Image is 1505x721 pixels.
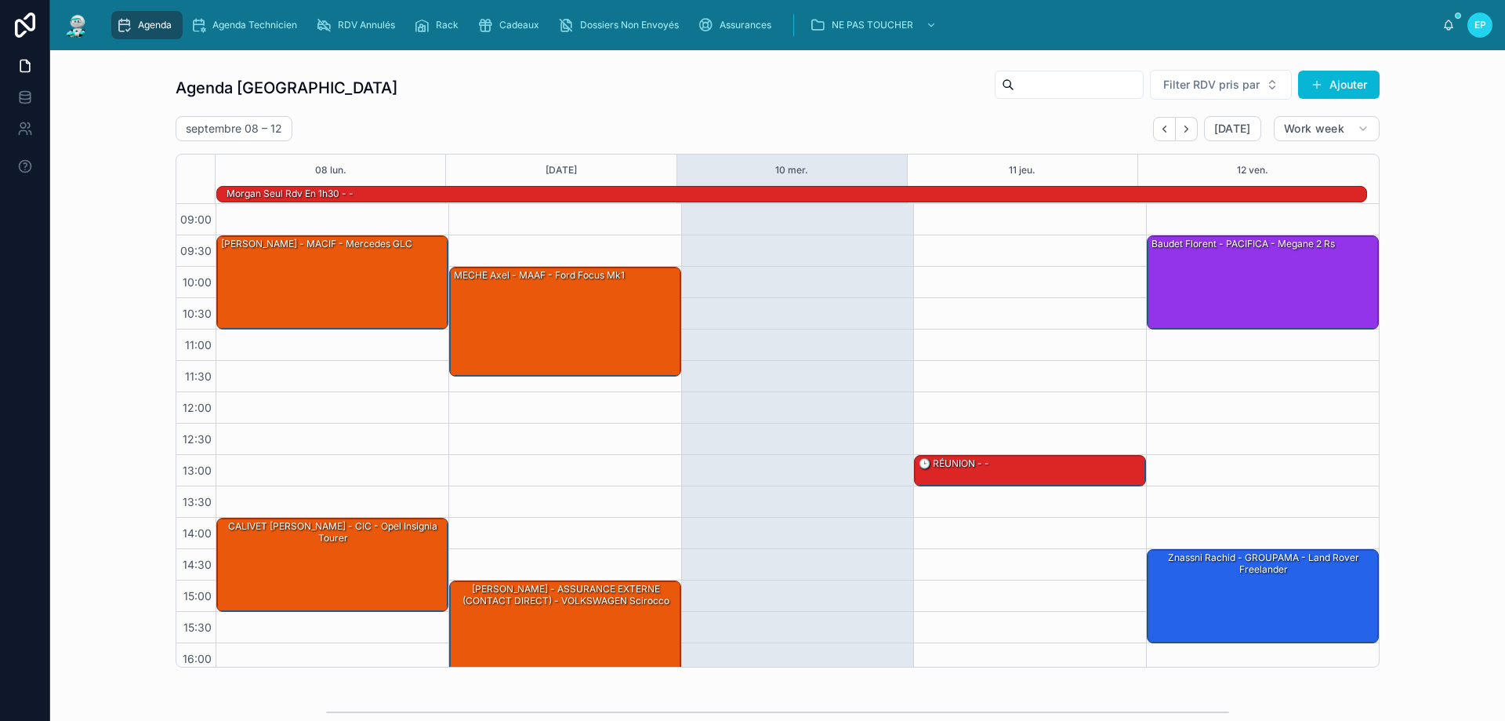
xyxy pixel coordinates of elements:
[720,19,771,31] span: Assurances
[225,186,355,202] div: Morgan seul rdv en 1h30 - -
[217,519,448,611] div: CALIVET [PERSON_NAME] - CIC - opel insignia tourer
[179,526,216,540] span: 14:00
[1176,117,1198,141] button: Next
[219,519,447,545] div: CALIVET [PERSON_NAME] - CIC - opel insignia tourer
[1150,70,1292,100] button: Select Button
[546,155,577,186] button: [DATE]
[775,155,808,186] button: 10 mer.
[1150,551,1377,577] div: Znassni Rachid - GROUPAMA - Land Rover freelander
[452,582,680,608] div: [PERSON_NAME] - ASSURANCE EXTERNE (CONTACT DIRECT) - VOLKSWAGEN Scirocco
[179,401,216,414] span: 12:00
[832,19,913,31] span: NE PAS TOUCHER
[409,11,470,39] a: Rack
[63,13,91,38] img: App logo
[1204,116,1261,141] button: [DATE]
[225,187,355,201] div: Morgan seul rdv en 1h30 - -
[1009,155,1035,186] button: 11 jeu.
[580,19,679,31] span: Dossiers Non Envoyés
[179,652,216,665] span: 16:00
[180,589,216,603] span: 15:00
[186,11,308,39] a: Agenda Technicien
[179,464,216,477] span: 13:00
[553,11,690,39] a: Dossiers Non Envoyés
[1474,19,1486,31] span: EP
[915,456,1145,486] div: 🕒 RÉUNION - -
[1153,117,1176,141] button: Back
[219,237,414,251] div: [PERSON_NAME] - MACIF - Mercedes GLC
[1148,236,1378,329] div: Baudet Florent - PACIFICA - Megane 2 rs
[1214,122,1251,136] span: [DATE]
[1237,155,1268,186] button: 12 ven.
[179,307,216,320] span: 10:30
[217,236,448,329] div: [PERSON_NAME] - MACIF - Mercedes GLC
[693,11,782,39] a: Assurances
[338,19,395,31] span: RDV Annulés
[315,155,346,186] button: 08 lun.
[180,621,216,634] span: 15:30
[805,11,945,39] a: NE PAS TOUCHER
[450,268,680,376] div: MECHE Axel - MAAF - Ford focus mk1
[181,338,216,351] span: 11:00
[176,244,216,257] span: 09:30
[311,11,406,39] a: RDV Annulés
[1274,116,1380,141] button: Work week
[450,581,680,674] div: [PERSON_NAME] - ASSURANCE EXTERNE (CONTACT DIRECT) - VOLKSWAGEN Scirocco
[181,370,216,383] span: 11:30
[176,77,397,99] h1: Agenda [GEOGRAPHIC_DATA]
[917,457,991,471] div: 🕒 RÉUNION - -
[1298,71,1380,99] button: Ajouter
[138,19,172,31] span: Agenda
[212,19,297,31] span: Agenda Technicien
[499,19,539,31] span: Cadeaux
[111,11,183,39] a: Agenda
[1150,237,1336,251] div: Baudet Florent - PACIFICA - Megane 2 rs
[436,19,459,31] span: Rack
[179,495,216,508] span: 13:30
[179,558,216,571] span: 14:30
[179,432,216,446] span: 12:30
[186,121,282,137] h2: septembre 08 – 12
[179,275,216,289] span: 10:00
[103,8,1442,42] div: scrollable content
[473,11,550,39] a: Cadeaux
[176,213,216,226] span: 09:00
[1284,122,1344,136] span: Work week
[1163,77,1260,93] span: Filter RDV pris par
[452,268,626,282] div: MECHE Axel - MAAF - Ford focus mk1
[1148,550,1378,643] div: Znassni Rachid - GROUPAMA - Land Rover freelander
